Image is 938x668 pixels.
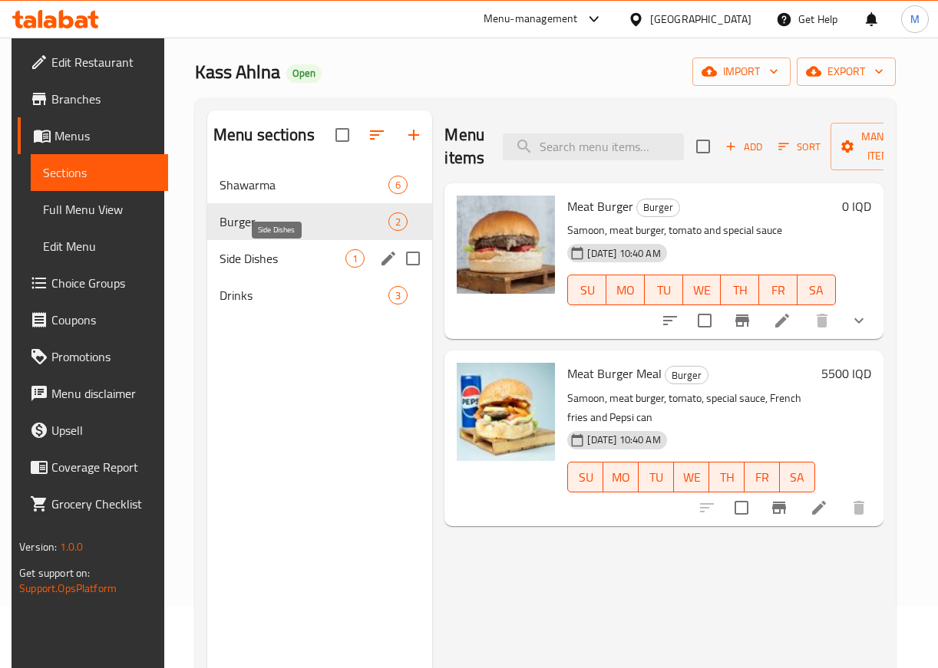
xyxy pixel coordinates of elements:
button: MO [603,462,639,492]
span: Select all sections [326,119,358,151]
span: 6 [389,178,407,193]
a: Choice Groups [18,265,168,301]
span: TU [651,279,677,301]
span: Kass Ahlna [195,54,280,89]
span: Sort items [768,135,831,159]
span: Promotions [51,347,156,366]
span: SA [786,466,809,489]
span: Burger [220,212,389,231]
div: Drinks3 [207,277,433,314]
span: Menus [54,127,156,145]
span: FR [765,279,791,301]
div: Menu-management [484,10,578,28]
a: Menu disclaimer [18,375,168,412]
a: Edit menu item [810,499,828,517]
svg: Show Choices [850,311,868,330]
a: Edit Menu [31,228,168,265]
input: search [503,133,684,160]
button: FR [759,275,798,305]
span: Menu disclaimer [51,384,156,403]
span: MO [609,466,632,489]
div: Side Dishes1edit [207,240,433,277]
div: Burger [665,366,708,384]
a: Sections [31,154,168,191]
button: sort-choices [652,302,689,339]
button: TU [639,462,674,492]
button: WE [674,462,709,492]
div: Shawarma [220,176,389,194]
span: Select to update [725,492,758,524]
a: Edit menu item [773,311,791,330]
span: Select section [687,130,719,163]
span: Version: [19,537,57,557]
button: WE [683,275,722,305]
nav: Menu sections [207,160,433,320]
a: Promotions [18,338,168,375]
span: 2 [389,215,407,229]
p: Samoon, meat burger, tomato, special sauce, French fries and Pepsi can [567,389,814,427]
span: Edit Restaurant [51,53,156,71]
span: Get support on: [19,563,90,583]
p: Samoon, meat burger, tomato and special sauce [567,221,835,240]
span: 3 [389,288,407,303]
h6: 5500 IQD [821,363,871,384]
button: TH [721,275,759,305]
span: SA [804,279,830,301]
button: Branch-specific-item [761,489,798,526]
span: Full Menu View [43,200,156,219]
a: Support.OpsPlatform [19,578,117,598]
button: import [692,58,791,86]
div: items [388,176,408,194]
a: Edit Restaurant [18,44,168,81]
span: Choice Groups [51,274,156,292]
a: Grocery Checklist [18,485,168,522]
span: Sections [43,163,156,182]
span: MO [613,279,639,301]
button: delete [841,489,877,526]
a: Branches [18,81,168,117]
button: TH [709,462,745,492]
span: 1 [346,252,364,266]
a: Menus [18,117,168,154]
span: [DATE] 10:40 AM [581,246,666,261]
span: Coupons [51,311,156,329]
span: Open [286,67,322,80]
span: FR [751,466,774,489]
h6: 0 IQD [842,196,871,217]
span: TH [727,279,753,301]
span: SU [574,466,597,489]
span: Manage items [843,127,921,166]
span: import [705,62,778,81]
button: delete [804,302,841,339]
a: Coupons [18,301,168,338]
div: Shawarma6 [207,166,433,203]
h2: Menu items [444,123,484,169]
button: export [797,58,896,86]
span: Sort sections [358,117,395,153]
span: Meat Burger [567,195,633,218]
button: SU [567,275,606,305]
span: WE [689,279,715,301]
span: export [809,62,884,81]
span: Drinks [220,286,389,304]
button: TU [645,275,683,305]
span: TU [645,466,668,489]
span: Select to update [689,304,721,337]
div: Open [286,64,322,83]
span: Grocery Checklist [51,495,156,513]
span: M [910,11,920,28]
button: show more [841,302,877,339]
button: MO [606,275,645,305]
span: Add [723,138,765,156]
div: Burger2 [207,203,433,240]
span: Branches [51,90,156,108]
button: Branch-specific-item [724,302,761,339]
button: SU [567,462,603,492]
span: [DATE] 10:40 AM [581,433,666,447]
span: TH [715,466,738,489]
span: 1.0.0 [60,537,84,557]
span: Add item [719,135,768,159]
span: Coverage Report [51,458,156,476]
button: Sort [775,135,824,159]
